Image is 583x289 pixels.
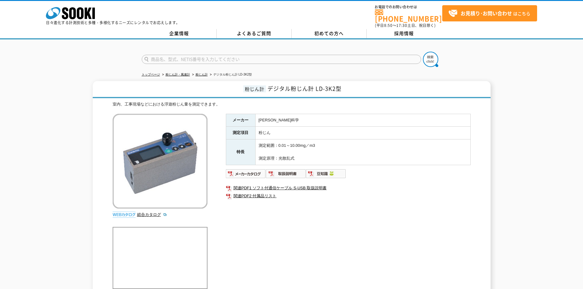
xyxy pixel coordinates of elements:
[384,23,393,28] span: 8:50
[196,73,208,76] a: 粉じん計
[46,21,180,24] p: 日々進化する計測技術と多種・多様化するニーズにレンタルでお応えします。
[255,139,470,165] td: 測定範囲：0.01～10.00mg／m3 測定原理：光散乱式
[306,173,346,177] a: 豆知識
[266,169,306,179] img: 取扱説明書
[226,173,266,177] a: メーカーカタログ
[226,192,471,200] a: 関連PDF2 付属品リスト
[267,84,342,93] span: デジタル粉じん計 LD-3K2型
[113,212,136,218] img: webカタログ
[448,9,530,18] span: はこちら
[314,30,344,37] span: 初めての方へ
[375,5,442,9] span: お電話でのお問い合わせは
[461,9,512,17] strong: お見積り･お問い合わせ
[266,173,306,177] a: 取扱説明書
[375,23,435,28] span: (平日 ～ 土日、祝日除く)
[166,73,190,76] a: 粉じん計・風速計
[226,127,255,139] th: 測定項目
[142,55,421,64] input: 商品名、型式、NETIS番号を入力してください
[423,52,438,67] img: btn_search.png
[292,29,367,38] a: 初めての方へ
[442,5,537,21] a: お見積り･お問い合わせはこちら
[226,184,471,192] a: 関連PDF1 ソフト付通信ケーブル S-USB 取扱説明書
[226,139,255,165] th: 特長
[113,114,207,209] img: デジタル粉じん計 LD-3K2型
[142,73,160,76] a: トップページ
[243,85,266,92] span: 粉じん計
[142,29,217,38] a: 企業情報
[226,114,255,127] th: メーカー
[209,72,252,78] li: デジタル粉じん計 LD-3K2型
[113,101,471,108] div: 室内、工事現場などにおける浮遊粉じん量を測定できます。
[255,114,470,127] td: [PERSON_NAME]科学
[217,29,292,38] a: よくあるご質問
[367,29,442,38] a: 採用情報
[137,212,167,217] a: 総合カタログ
[255,127,470,139] td: 粉じん
[375,9,442,22] a: [PHONE_NUMBER]
[226,169,266,179] img: メーカーカタログ
[306,169,346,179] img: 豆知識
[396,23,407,28] span: 17:30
